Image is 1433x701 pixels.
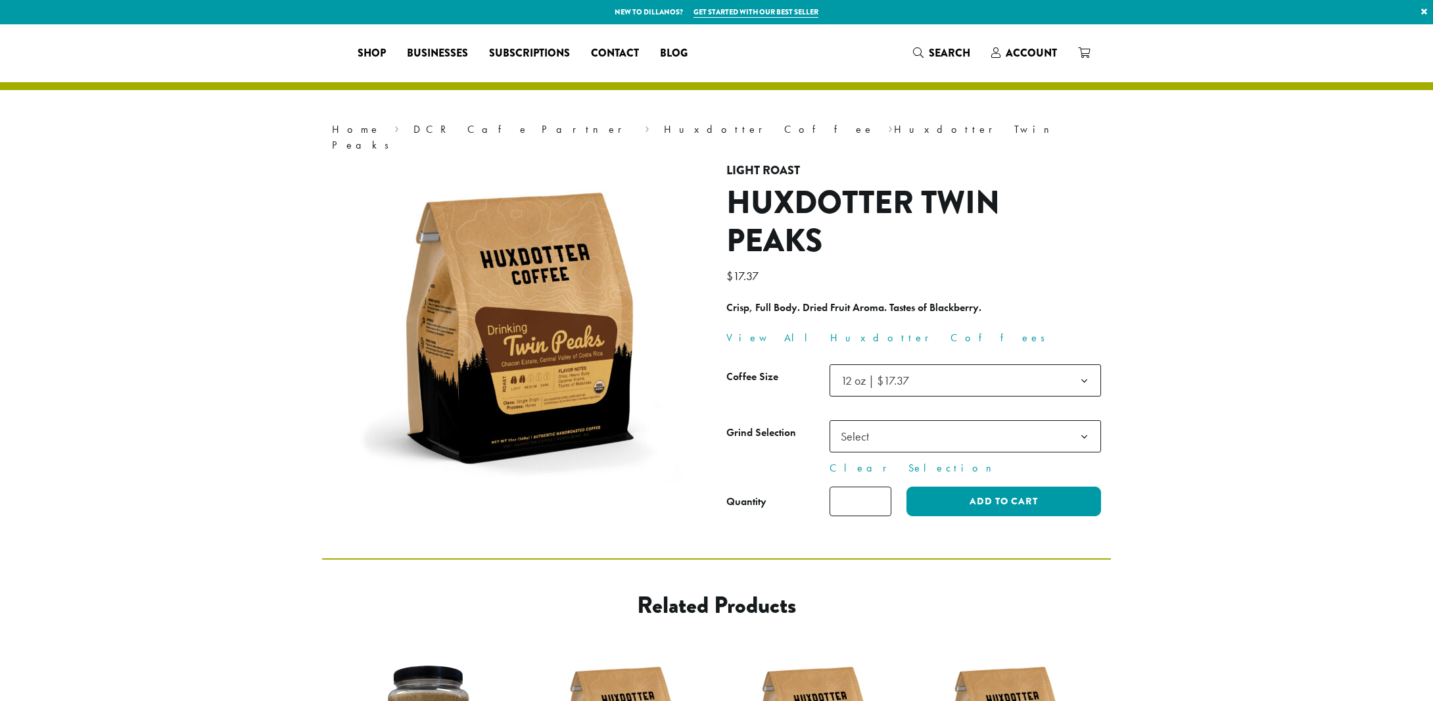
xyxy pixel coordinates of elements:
span: 12 oz | $17.37 [835,368,922,393]
span: 12 oz | $17.37 [830,364,1101,397]
span: Select [830,420,1101,452]
nav: Breadcrumb [332,122,1101,153]
input: Product quantity [830,487,891,516]
span: › [645,117,649,137]
label: Grind Selection [726,423,830,443]
label: Coffee Size [726,368,830,387]
a: View All Huxdotter Coffees [726,331,1054,345]
a: Search [903,42,981,64]
div: Quantity [726,494,766,510]
span: › [888,117,893,137]
span: Search [929,45,970,60]
span: Select [835,423,882,449]
a: Get started with our best seller [693,7,818,18]
a: Huxdotter Coffee [664,122,874,136]
button: Add to cart [906,487,1101,516]
span: Subscriptions [489,45,570,62]
span: Account [1006,45,1057,60]
span: Contact [591,45,639,62]
a: Shop [347,43,396,64]
span: 12 oz | $17.37 [841,373,909,388]
span: › [394,117,399,137]
a: DCR Cafe Partner [413,122,631,136]
span: Businesses [407,45,468,62]
h4: Light Roast [726,164,1101,178]
a: Clear Selection [830,460,1101,476]
h2: Related products [428,591,1005,619]
a: Home [332,122,381,136]
span: Blog [660,45,688,62]
span: $ [726,268,733,283]
bdi: 17.37 [726,268,762,283]
b: Crisp, Full Body. Dried Fruit Aroma. Tastes of Blackberry. [726,301,981,314]
span: Shop [358,45,386,62]
h1: Huxdotter Twin Peaks [726,184,1101,260]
